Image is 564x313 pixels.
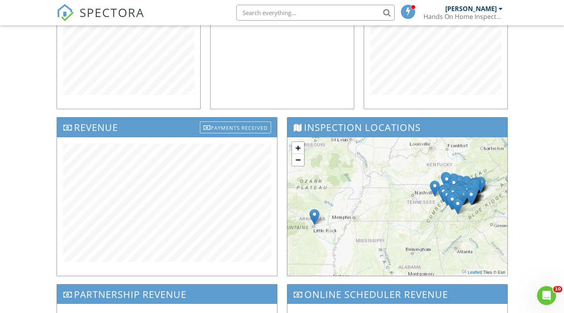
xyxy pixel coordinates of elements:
h3: Online Scheduler Revenue [287,285,507,304]
input: Search everything... [236,5,395,21]
a: SPECTORA [57,11,144,27]
div: | Tiles © Esri [466,269,507,276]
iframe: Intercom live chat [537,286,556,305]
a: Payments Received [200,120,271,133]
div: [PERSON_NAME] [445,5,497,13]
h3: Inspection Locations [287,118,507,137]
a: Zoom out [292,154,304,166]
a: Zoom in [292,142,304,154]
a: Leaflet [468,270,481,275]
h3: Revenue [57,118,277,137]
h3: Partnership Revenue [57,285,277,304]
div: Payments Received [200,121,271,133]
img: The Best Home Inspection Software - Spectora [57,4,74,21]
span: 10 [553,286,562,292]
span: SPECTORA [80,4,144,21]
div: Hands On Home Inspectors LLC [423,13,503,21]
